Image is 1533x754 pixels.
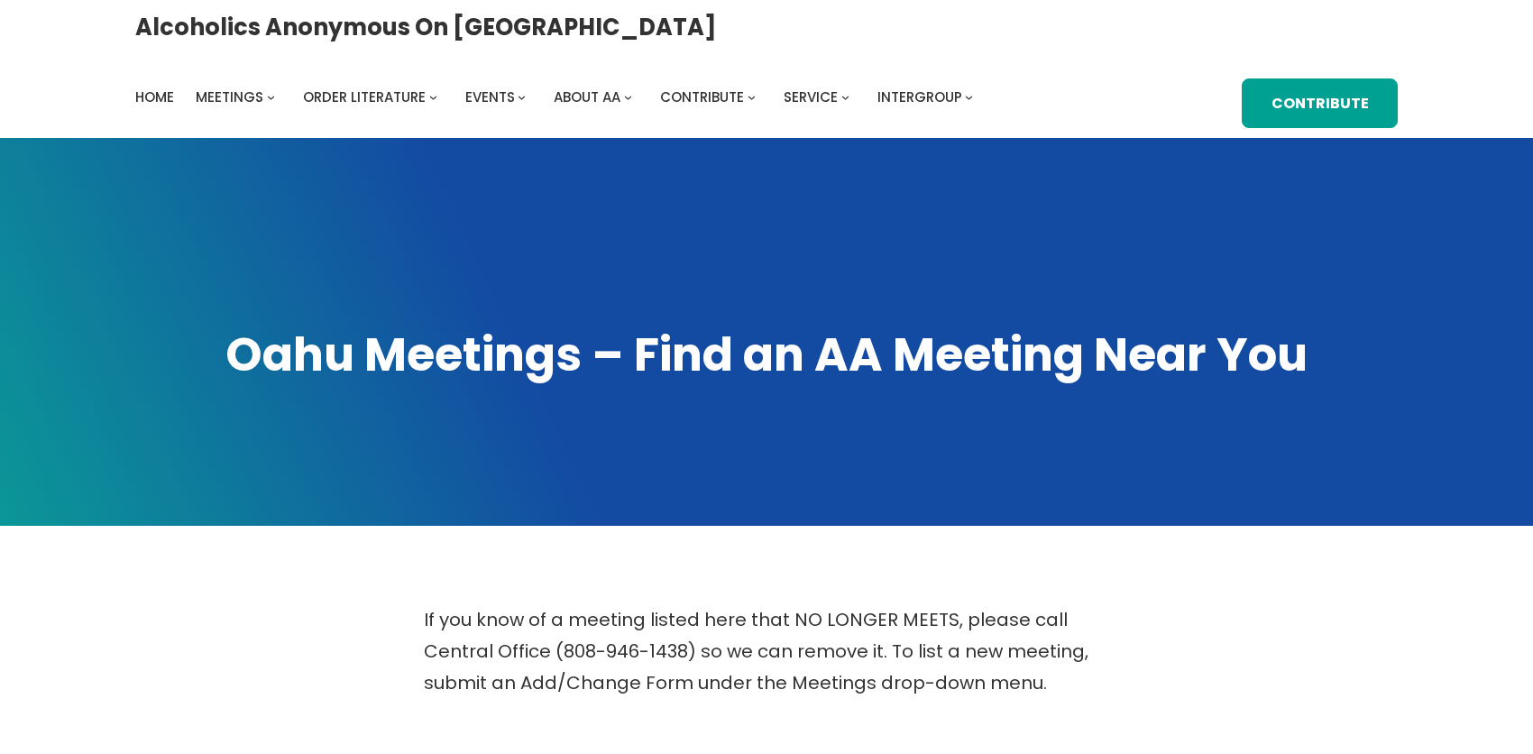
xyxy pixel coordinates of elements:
a: Contribute [660,85,744,110]
span: Meetings [196,87,263,106]
button: Contribute submenu [748,93,756,101]
span: Events [465,87,515,106]
a: Intergroup [877,85,962,110]
span: Home [135,87,174,106]
button: About AA submenu [624,93,632,101]
p: If you know of a meeting listed here that NO LONGER MEETS, please call Central Office (808-946-14... [424,604,1109,699]
a: Alcoholics Anonymous on [GEOGRAPHIC_DATA] [135,6,717,48]
button: Service submenu [841,93,849,101]
nav: Intergroup [135,85,979,110]
a: About AA [554,85,620,110]
button: Order Literature submenu [429,93,437,101]
span: About AA [554,87,620,106]
a: Service [784,85,838,110]
span: Contribute [660,87,744,106]
button: Meetings submenu [267,93,275,101]
span: Order Literature [303,87,426,106]
button: Events submenu [518,93,526,101]
a: Contribute [1242,78,1398,129]
span: Service [784,87,838,106]
a: Events [465,85,515,110]
a: Home [135,85,174,110]
a: Meetings [196,85,263,110]
button: Intergroup submenu [965,93,973,101]
h1: Oahu Meetings – Find an AA Meeting Near You [135,324,1398,386]
span: Intergroup [877,87,962,106]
